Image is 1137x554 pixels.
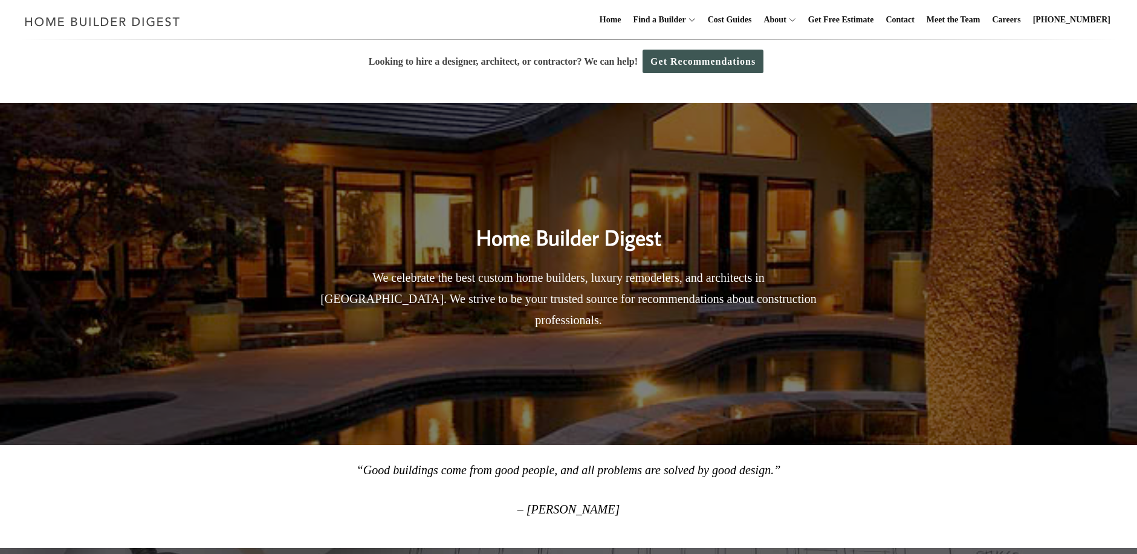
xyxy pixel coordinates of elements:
[922,1,985,39] a: Meet the Team
[988,1,1026,39] a: Careers
[881,1,919,39] a: Contact
[759,1,786,39] a: About
[312,200,826,254] h2: Home Builder Digest
[19,10,186,33] img: Home Builder Digest
[703,1,757,39] a: Cost Guides
[643,50,763,73] a: Get Recommendations
[312,267,826,331] p: We celebrate the best custom home builders, luxury remodelers, and architects in [GEOGRAPHIC_DATA...
[629,1,686,39] a: Find a Builder
[803,1,879,39] a: Get Free Estimate
[595,1,626,39] a: Home
[1028,1,1115,39] a: [PHONE_NUMBER]
[357,463,781,477] em: “Good buildings come from good people, and all problems are solved by good design.”
[517,503,620,516] em: – [PERSON_NAME]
